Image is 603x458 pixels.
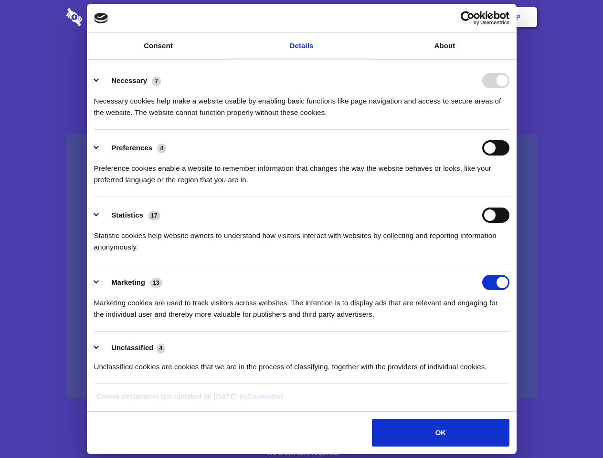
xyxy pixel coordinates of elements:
button: Preferences (4) [94,140,172,156]
label: Necessary [111,76,147,84]
label: Marketing [111,278,145,286]
div: Cookie declaration last updated on [DATE] by [89,391,514,409]
div: Necessary cookies help make a website usable by enabling basic functions like page navigation and... [94,88,509,118]
button: Necessary (7) [94,73,167,88]
a: About [373,33,517,59]
h4: Auto-redaction of sensitive data, encrypted data sharing and self-destructing private chats. Shar... [66,87,537,118]
div: Preference cookies enable a website to remember information that changes the way the website beha... [94,156,509,186]
a: Contact [387,2,431,32]
a: Consent [87,33,230,59]
button: Statistics (17) [94,208,167,223]
span: 4 [157,343,166,353]
button: Marketing (13) [94,275,169,290]
a: Usercentrics Cookiebot - opens in a new window [426,11,509,25]
div: Unclassified cookies are cookies that we are in the process of classifying, together with the pro... [94,354,509,373]
span: 17 [148,211,160,220]
span: 4 [157,144,166,153]
span: 7 [152,76,161,86]
button: Unclassified (4) [94,342,171,354]
img: logo [94,13,108,23]
label: Preferences [111,144,152,152]
a: Details [230,33,373,59]
a: Pricing [280,2,322,32]
a: Login [433,2,475,32]
label: Statistics [111,211,143,219]
div: Marketing cookies are used to track visitors across websites. The intention is to display ads tha... [94,290,509,320]
a: Cookiebot [247,392,284,400]
button: OK [372,419,509,447]
a: Wistia video thumbnail [66,135,537,399]
div: Statistic cookies help website owners to understand how visitors interact with websites by collec... [94,223,509,253]
img: logo-wordmark-white-trans-d4663122ce5f474addd5e946df7df03e33cb6a1c49d2221995e7729f52c070b2.svg [66,8,148,26]
h1: Eliminate Slack Data Loss. [66,43,537,77]
span: 13 [150,278,162,288]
